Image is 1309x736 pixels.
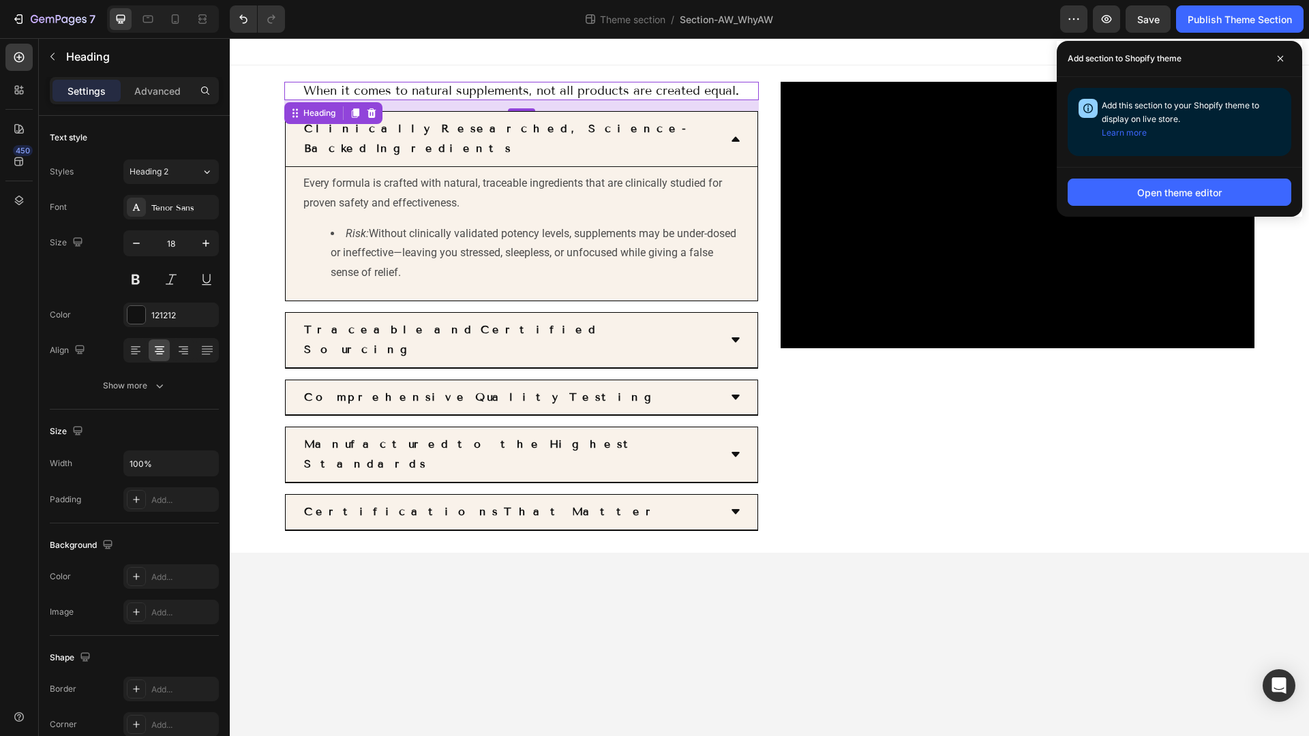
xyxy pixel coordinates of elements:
[50,234,86,252] div: Size
[1068,179,1291,206] button: Open theme editor
[130,166,168,178] span: Heading 2
[151,202,215,214] div: Tenor Sans
[89,11,95,27] p: 7
[50,201,67,213] div: Font
[72,348,434,371] div: Rich Text Editor. Editing area: main
[1126,5,1171,33] button: Save
[124,451,218,476] input: Auto
[1137,185,1222,200] div: Open theme editor
[50,536,116,555] div: Background
[50,341,88,360] div: Align
[1263,669,1295,702] div: Open Intercom Messenger
[506,45,509,60] strong: .
[1137,14,1160,25] span: Save
[74,136,510,175] p: Every formula is crafted with natural, traceable ingredients that are clinically studied for prov...
[134,84,181,98] p: Advanced
[1102,126,1147,140] button: Learn more
[72,79,490,123] div: Rich Text Editor. Editing area: main
[74,352,432,365] strong: Comprehensive Quality Testing
[1102,100,1259,138] span: Add this section to your Shopify theme to display on live store.
[103,379,166,393] div: Show more
[123,159,219,184] button: Heading 2
[230,5,285,33] div: Undo/Redo
[1068,52,1182,65] p: Add section to Shopify theme
[230,38,1309,736] iframe: Design area
[5,5,102,33] button: 7
[50,493,81,506] div: Padding
[13,145,33,156] div: 450
[74,285,370,318] strong: Traceable and Certified Sourcing
[551,44,1025,310] iframe: Video
[50,606,74,618] div: Image
[151,684,215,696] div: Add...
[50,423,86,441] div: Size
[72,462,432,486] div: Rich Text Editor. Editing area: main
[67,84,106,98] p: Settings
[50,649,93,667] div: Shape
[116,189,139,202] i: Risk:
[50,683,76,695] div: Border
[74,467,430,480] strong: Certifications That Matter
[71,69,108,81] div: Heading
[50,132,87,144] div: Text style
[151,571,215,583] div: Add...
[50,166,74,178] div: Styles
[151,309,215,322] div: 121212
[50,309,71,321] div: Color
[101,186,510,245] li: Without clinically validated potency levels, supplements may be under-dosed or ineffective—leavin...
[151,494,215,506] div: Add...
[1176,5,1304,33] button: Publish Theme Section
[74,399,410,432] strong: Manufactured to the Highest Standards
[151,607,215,619] div: Add...
[50,570,71,583] div: Color
[50,718,77,731] div: Corner
[50,373,219,398] button: Show more
[66,48,213,65] p: Heading
[680,12,773,27] span: Section-AW_WhyAW
[597,12,668,27] span: Theme section
[1188,12,1292,27] div: Publish Theme Section
[50,457,72,470] div: Width
[74,84,460,117] strong: Clinically Researched, Science-Backed Ingredients
[72,395,490,438] div: Rich Text Editor. Editing area: main
[72,280,490,324] div: Rich Text Editor. Editing area: main
[671,12,674,27] span: /
[151,719,215,731] div: Add...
